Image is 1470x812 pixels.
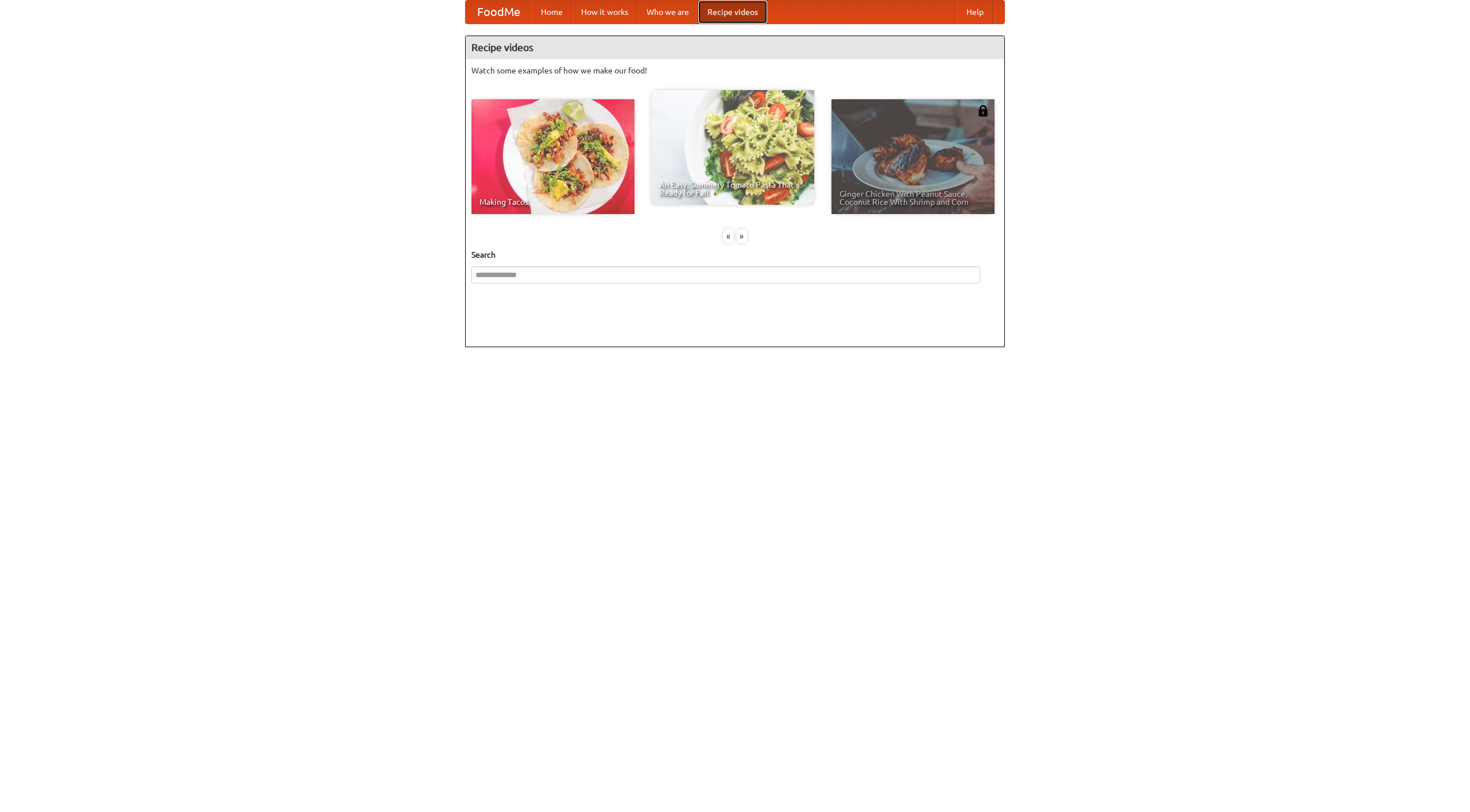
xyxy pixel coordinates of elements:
img: 483408.png [977,105,989,116]
span: Making Tacos [479,198,626,206]
a: FoodMe [466,1,532,24]
a: Making Tacos [471,99,635,214]
a: An Easy, Summery Tomato Pasta That's Ready for Fall [651,90,814,205]
a: Recipe videos [698,1,767,24]
p: Watch some examples of how we make our food! [471,65,999,76]
h5: Search [471,249,999,261]
div: « [723,229,733,243]
h4: Recipe videos [466,36,1004,59]
div: » [737,229,747,243]
a: Who we are [637,1,698,24]
a: How it works [572,1,637,24]
span: An Easy, Summery Tomato Pasta That's Ready for Fall [659,181,806,197]
a: Help [957,1,993,24]
a: Home [532,1,572,24]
